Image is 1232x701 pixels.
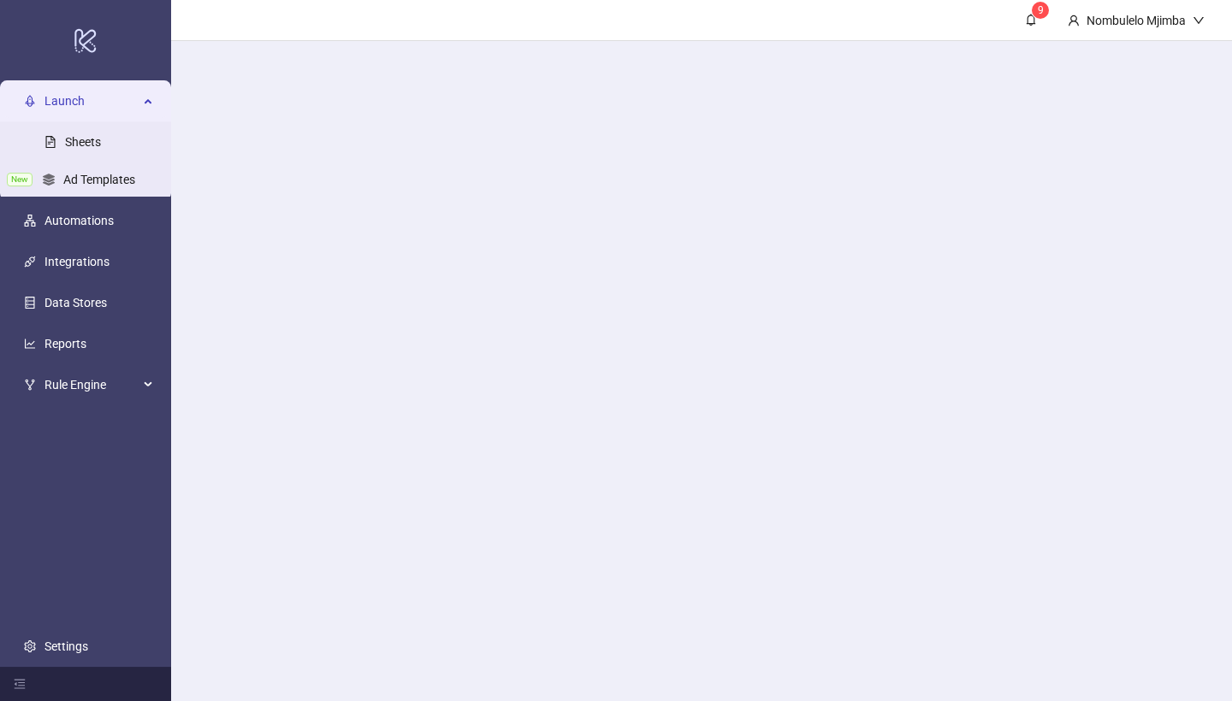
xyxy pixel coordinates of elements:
span: bell [1025,14,1037,26]
span: Launch [44,84,139,118]
a: Sheets [65,135,101,149]
a: Automations [44,214,114,227]
span: menu-fold [14,678,26,690]
a: Settings [44,639,88,653]
span: rocket [24,95,36,107]
span: Rule Engine [44,368,139,402]
span: 9 [1038,4,1044,16]
span: user [1068,15,1080,27]
a: Ad Templates [63,173,135,186]
div: Nombulelo Mjimba [1080,11,1193,30]
a: Integrations [44,255,110,268]
sup: 9 [1032,2,1049,19]
a: Data Stores [44,296,107,309]
a: Reports [44,337,86,350]
span: fork [24,379,36,391]
span: down [1193,15,1205,27]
